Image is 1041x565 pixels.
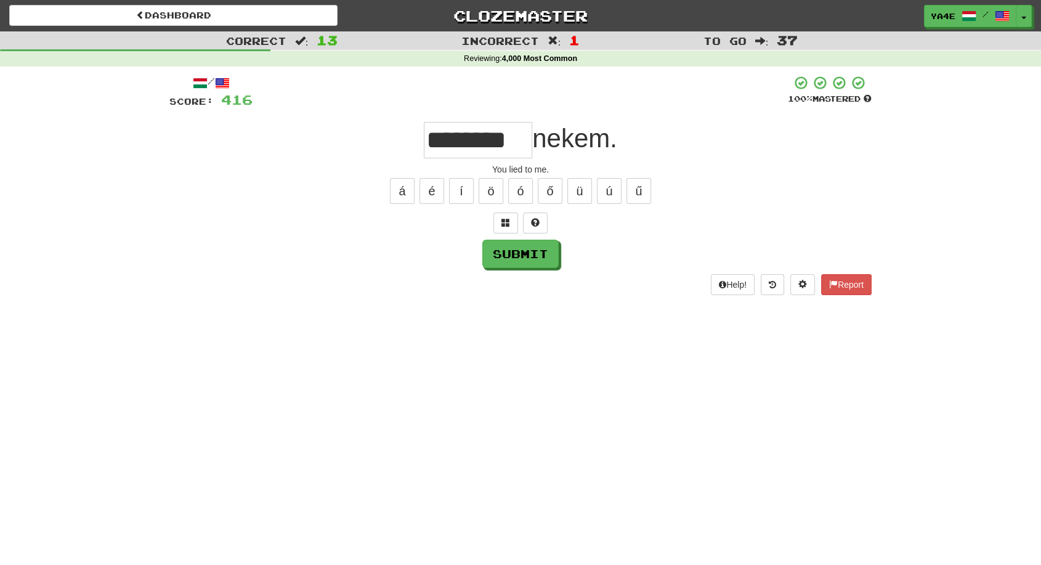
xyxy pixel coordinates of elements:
button: Single letter hint - you only get 1 per sentence and score half the points! alt+h [523,213,548,234]
span: : [548,36,561,46]
button: ü [567,178,592,204]
span: 37 [777,33,798,47]
button: ó [508,178,533,204]
span: Incorrect [461,35,539,47]
span: To go [703,35,747,47]
a: Ya4e / [924,5,1016,27]
span: 416 [221,92,253,107]
div: / [169,75,253,91]
button: ő [538,178,562,204]
div: Mastered [788,94,872,105]
button: ú [597,178,622,204]
button: é [419,178,444,204]
button: Switch sentence to multiple choice alt+p [493,213,518,234]
span: 13 [317,33,338,47]
strong: 4,000 Most Common [502,54,577,63]
button: á [390,178,415,204]
span: 1 [569,33,580,47]
button: Submit [482,240,559,268]
span: Score: [169,96,214,107]
button: ö [479,178,503,204]
span: : [295,36,309,46]
button: Report [821,274,872,295]
div: You lied to me. [169,163,872,176]
button: Round history (alt+y) [761,274,784,295]
span: 100 % [788,94,812,104]
span: nekem. [532,124,617,153]
span: : [755,36,769,46]
button: ű [626,178,651,204]
span: Ya4e [931,10,955,22]
button: í [449,178,474,204]
span: Correct [226,35,286,47]
a: Dashboard [9,5,338,26]
a: Clozemaster [356,5,684,26]
span: / [982,10,989,18]
button: Help! [711,274,755,295]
